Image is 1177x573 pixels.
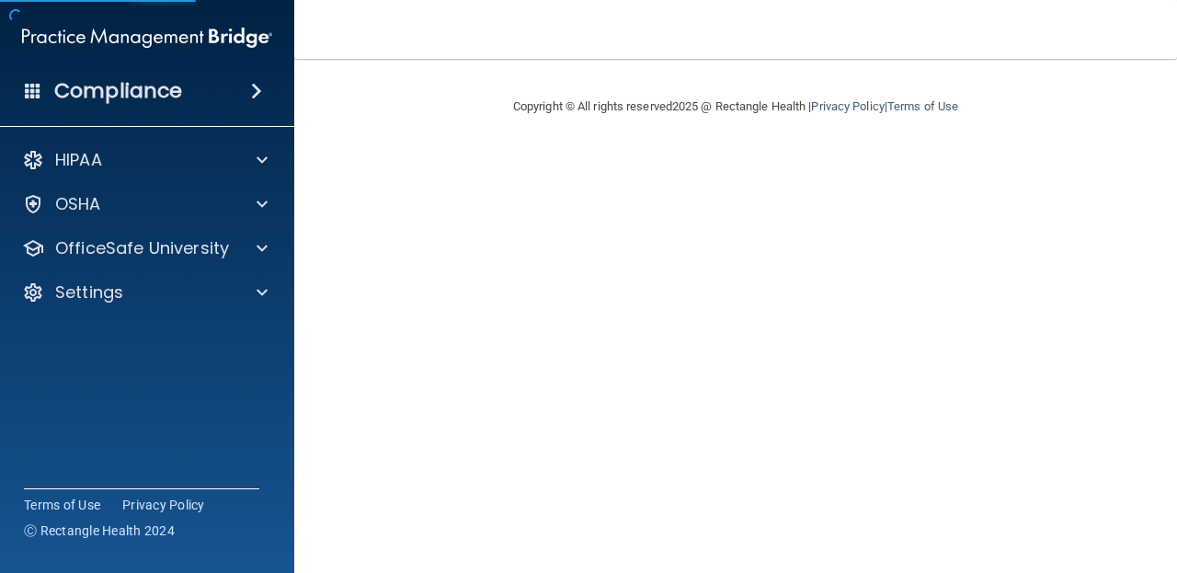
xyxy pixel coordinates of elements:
[55,149,102,171] p: HIPAA
[55,193,101,215] p: OSHA
[811,99,884,113] a: Privacy Policy
[54,78,182,104] h4: Compliance
[22,237,268,259] a: OfficeSafe University
[24,521,175,540] span: Ⓒ Rectangle Health 2024
[22,193,268,215] a: OSHA
[55,237,229,259] p: OfficeSafe University
[22,281,268,304] a: Settings
[122,496,205,514] a: Privacy Policy
[400,77,1071,136] div: Copyright © All rights reserved 2025 @ Rectangle Health | |
[22,149,268,171] a: HIPAA
[24,496,100,514] a: Terms of Use
[55,281,123,304] p: Settings
[22,19,272,56] img: PMB logo
[887,99,958,113] a: Terms of Use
